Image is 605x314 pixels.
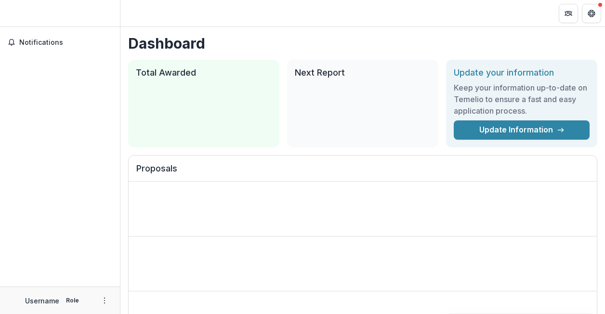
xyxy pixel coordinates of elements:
h2: Total Awarded [136,67,272,78]
p: Username [25,296,59,306]
h2: Next Report [295,67,431,78]
button: Partners [559,4,578,23]
h3: Keep your information up-to-date on Temelio to ensure a fast and easy application process. [454,82,590,117]
span: Notifications [19,39,112,47]
button: More [99,295,110,306]
button: Get Help [582,4,601,23]
h2: Update your information [454,67,590,78]
button: Notifications [4,35,116,50]
h2: Proposals [136,163,589,182]
h1: Dashboard [128,35,597,52]
a: Update Information [454,120,590,140]
p: Role [63,296,82,305]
